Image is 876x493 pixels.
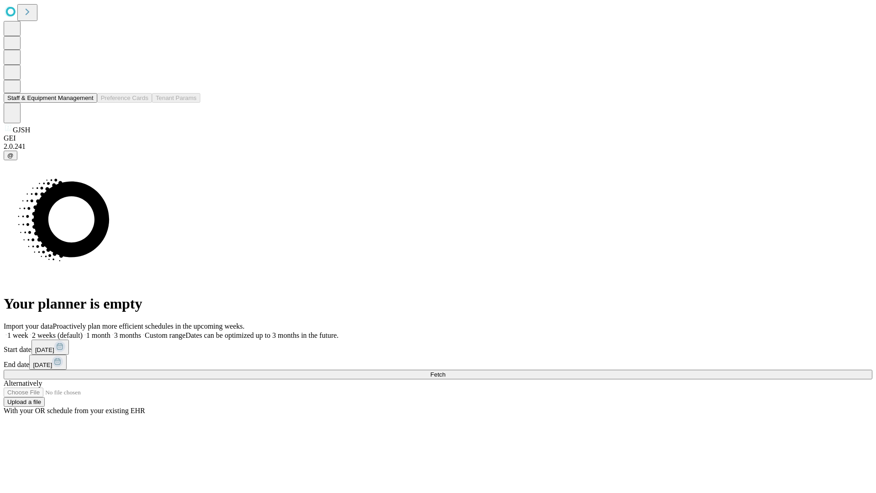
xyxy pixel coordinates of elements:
span: Fetch [430,371,445,378]
div: 2.0.241 [4,142,872,151]
button: [DATE] [31,340,69,355]
div: Start date [4,340,872,355]
span: GJSH [13,126,30,134]
span: Import your data [4,322,53,330]
span: 1 week [7,331,28,339]
span: [DATE] [33,362,52,368]
button: Fetch [4,370,872,379]
button: [DATE] [29,355,67,370]
span: With your OR schedule from your existing EHR [4,407,145,414]
button: Preference Cards [97,93,152,103]
span: Dates can be optimized up to 3 months in the future. [186,331,339,339]
button: @ [4,151,17,160]
span: @ [7,152,14,159]
span: Custom range [145,331,185,339]
span: 1 month [86,331,110,339]
span: [DATE] [35,346,54,353]
div: GEI [4,134,872,142]
span: Proactively plan more efficient schedules in the upcoming weeks. [53,322,245,330]
button: Tenant Params [152,93,200,103]
span: 3 months [114,331,141,339]
h1: Your planner is empty [4,295,872,312]
span: 2 weeks (default) [32,331,83,339]
span: Alternatively [4,379,42,387]
button: Staff & Equipment Management [4,93,97,103]
div: End date [4,355,872,370]
button: Upload a file [4,397,45,407]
